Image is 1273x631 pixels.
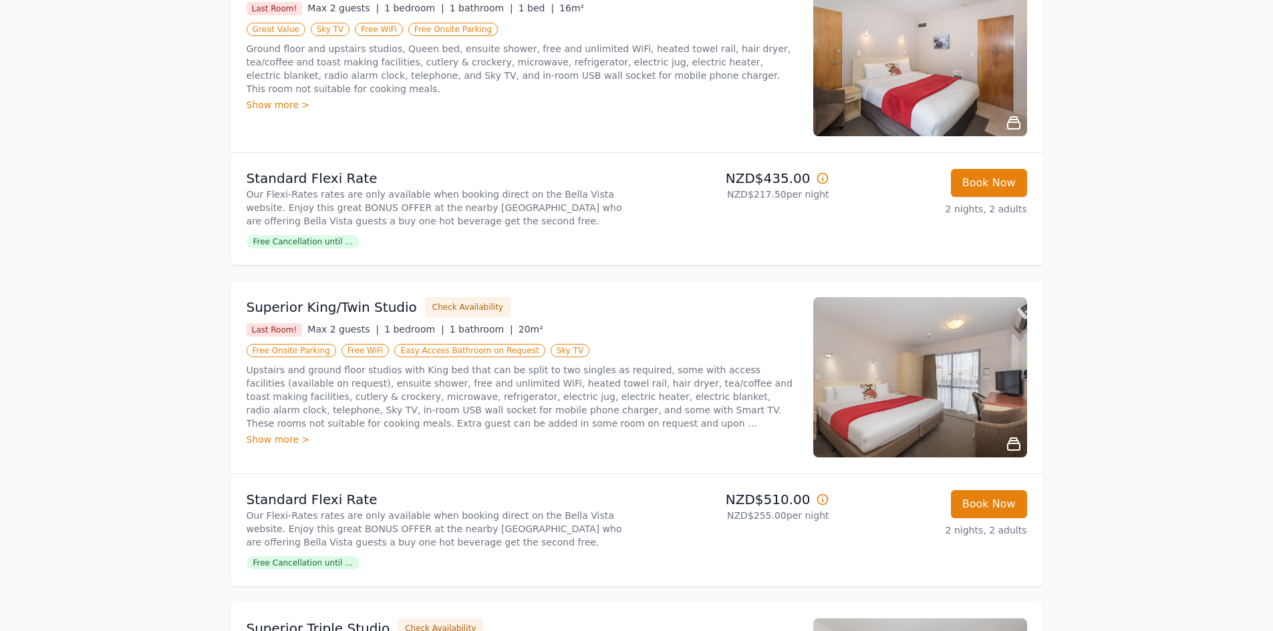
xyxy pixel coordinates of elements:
[247,235,360,248] span: Free Cancellation until ...
[341,344,390,357] span: Free WiFi
[951,490,1027,518] button: Book Now
[247,556,360,570] span: Free Cancellation until ...
[450,324,513,335] span: 1 bathroom |
[247,169,631,188] p: Standard Flexi Rate
[384,3,444,13] span: 1 bedroom |
[247,490,631,509] p: Standard Flexi Rate
[840,202,1027,216] p: 2 nights, 2 adults
[307,324,379,335] span: Max 2 guests |
[642,188,829,201] p: NZD$217.50 per night
[247,344,336,357] span: Free Onsite Parking
[247,323,303,337] span: Last Room!
[519,324,543,335] span: 20m²
[247,509,631,549] p: Our Flexi-Rates rates are only available when booking direct on the Bella Vista website. Enjoy th...
[355,23,403,36] span: Free WiFi
[311,23,350,36] span: Sky TV
[247,188,631,228] p: Our Flexi-Rates rates are only available when booking direct on the Bella Vista website. Enjoy th...
[642,169,829,188] p: NZD$435.00
[247,433,797,446] div: Show more >
[247,2,303,15] span: Last Room!
[394,344,545,357] span: Easy Access Bathroom on Request
[840,523,1027,537] p: 2 nights, 2 adults
[307,3,379,13] span: Max 2 guests |
[247,298,417,317] h3: Superior King/Twin Studio
[519,3,554,13] span: 1 bed |
[425,297,511,317] button: Check Availability
[247,23,305,36] span: Great Value
[642,490,829,509] p: NZD$510.00
[559,3,584,13] span: 16m²
[951,169,1027,197] button: Book Now
[247,98,797,112] div: Show more >
[551,344,590,357] span: Sky TV
[642,509,829,522] p: NZD$255.00 per night
[247,363,797,430] p: Upstairs and ground floor studios with King bed that can be split to two singles as required, som...
[384,324,444,335] span: 1 bedroom |
[408,23,498,36] span: Free Onsite Parking
[450,3,513,13] span: 1 bathroom |
[247,42,797,95] p: Ground floor and upstairs studios, Queen bed, ensuite shower, free and unlimited WiFi, heated tow...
